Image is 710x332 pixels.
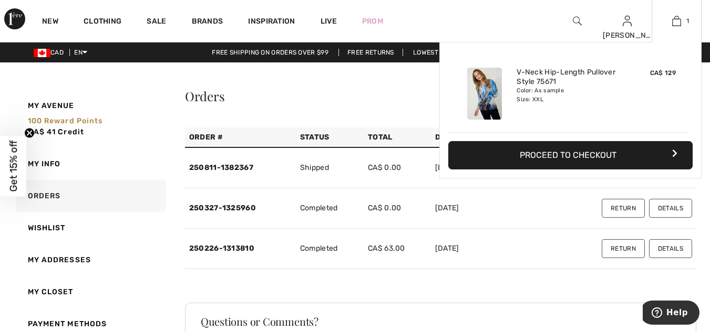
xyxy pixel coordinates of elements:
[364,229,431,269] td: CA$ 63.00
[362,16,383,27] a: Prom
[14,180,166,212] a: Orders
[296,127,364,147] th: Status
[42,17,58,28] a: New
[321,16,337,27] a: Live
[296,188,364,229] td: Completed
[602,239,645,258] button: Return
[7,141,19,192] span: Get 15% off
[517,87,620,103] div: Color: As sample Size: XXL
[248,17,295,28] span: Inspiration
[201,316,681,327] h3: Questions or Comments?
[448,141,693,169] button: Proceed to Checkout
[431,229,551,269] td: [DATE]
[517,68,620,87] a: V-Neck Hip-Length Pullover Style 75671
[14,148,166,180] a: My Info
[643,301,699,327] iframe: Opens a widget where you can find more information
[14,276,166,308] a: My Closet
[623,15,632,27] img: My Info
[296,147,364,188] td: Shipped
[185,90,696,102] div: Orders
[431,188,551,229] td: [DATE]
[84,17,121,28] a: Clothing
[74,49,87,56] span: EN
[203,49,337,56] a: Free shipping on orders over $99
[189,163,253,172] a: 250811-1382367
[296,229,364,269] td: Completed
[14,244,166,276] a: My Addresses
[405,49,507,56] a: Lowest Price Guarantee
[28,100,75,111] span: My Avenue
[189,244,254,253] a: 250226-1313810
[28,116,103,125] span: 100 Reward points
[28,127,85,136] span: CA$ 41 Credit
[652,15,701,27] a: 1
[686,16,689,26] span: 1
[467,68,502,120] img: V-Neck Hip-Length Pullover Style 75671
[147,17,166,28] a: Sale
[34,49,50,57] img: Canadian Dollar
[185,127,296,147] th: Order #
[364,127,431,147] th: Total
[34,49,68,56] span: CAD
[603,30,652,41] div: [PERSON_NAME]
[24,127,35,138] button: Close teaser
[364,188,431,229] td: CA$ 0.00
[431,127,551,147] th: Date in Progress
[14,212,166,244] a: Wishlist
[189,204,256,212] a: 250327-1325960
[4,8,25,29] img: 1ère Avenue
[672,15,681,27] img: My Bag
[623,16,632,26] a: Sign In
[650,69,676,77] span: CA$ 129
[649,239,692,258] button: Details
[192,17,223,28] a: Brands
[338,49,403,56] a: Free Returns
[431,147,551,188] td: [DATE]
[573,15,582,27] img: search the website
[364,147,431,188] td: CA$ 0.00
